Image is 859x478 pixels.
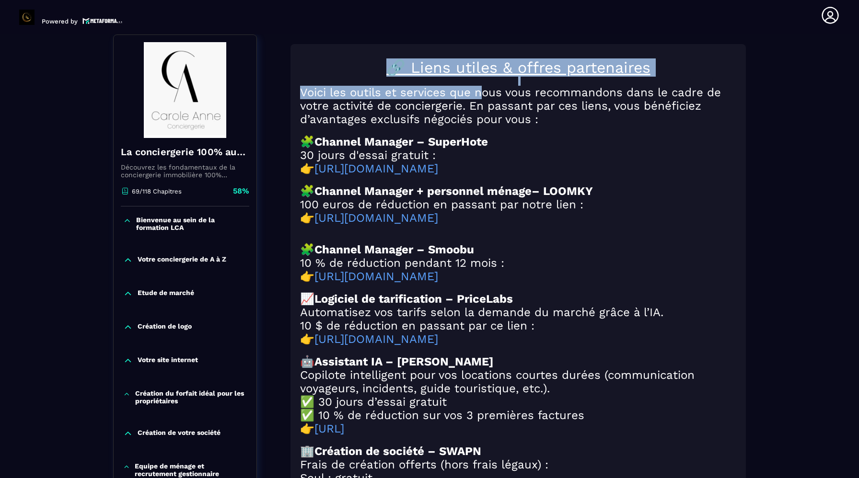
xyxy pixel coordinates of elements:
[138,322,192,332] p: Création de logo
[121,163,249,179] p: Découvrez les fondamentaux de la conciergerie immobilière 100% automatisée. Cette formation est c...
[233,186,249,196] p: 58%
[300,270,736,283] h2: 👉
[314,292,513,306] strong: Logiciel de tarification – PriceLabs
[300,86,736,126] h2: Voici les outils et services que nous vous recommandons dans le cadre de votre activité de concie...
[386,58,650,77] u: 🔗 Liens utiles & offres partenaires
[300,256,736,270] h2: 10 % de réduction pendant 12 mois :
[300,148,736,162] h2: 30 jours d'essai gratuit :
[300,409,736,422] h2: ✅ 10 % de réduction sur vos 3 premières factures
[42,18,78,25] p: Powered by
[132,188,182,195] p: 69/118 Chapitres
[300,162,736,175] h2: 👉
[314,243,474,256] strong: Channel Manager – Smoobu
[300,306,736,319] h2: Automatisez vos tarifs selon la demande du marché grâce à l’IA.
[314,444,481,458] strong: Création de société – SWAPN
[82,17,123,25] img: logo
[300,198,736,211] h2: 100 euros de réduction en passant par notre lien :
[300,243,736,256] h2: 🧩
[300,444,736,458] h2: 🏢
[138,429,221,438] p: Création de votre société
[314,355,493,368] strong: Assistant IA – [PERSON_NAME]
[300,355,736,368] h2: 🤖
[138,255,226,265] p: Votre conciergerie de A à Z
[314,332,438,346] a: [URL][DOMAIN_NAME]
[121,42,249,138] img: banner
[19,10,35,25] img: logo-branding
[300,422,736,435] h2: 👉
[135,389,247,405] p: Création du forfait idéal pour les propriétaires
[300,395,736,409] h2: ✅ 30 jours d’essai gratuit
[300,332,736,346] h2: 👉
[135,462,247,478] p: Equipe de ménage et recrutement gestionnaire
[314,184,593,198] strong: Channel Manager + personnel ménage– LOOMKY
[314,211,438,225] a: [URL][DOMAIN_NAME]
[300,319,736,332] h2: 10 $ de réduction en passant par ce lien :
[300,458,736,471] h2: Frais de création offerts (hors frais légaux) :
[136,216,247,231] p: Bienvenue au sein de la formation LCA
[121,145,249,159] h4: La conciergerie 100% automatisée
[300,368,736,395] h2: Copilote intelligent pour vos locations courtes durées (communication voyageurs, incidents, guide...
[300,184,736,198] h2: 🧩
[314,135,488,148] strong: Channel Manager – SuperHote
[314,270,438,283] a: [URL][DOMAIN_NAME]
[300,135,736,148] h2: 🧩
[300,292,736,306] h2: 📈
[300,211,736,225] h2: 👉
[138,356,198,365] p: Votre site internet
[314,162,438,175] a: [URL][DOMAIN_NAME]
[314,422,344,435] a: [URL]
[138,289,194,298] p: Etude de marché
